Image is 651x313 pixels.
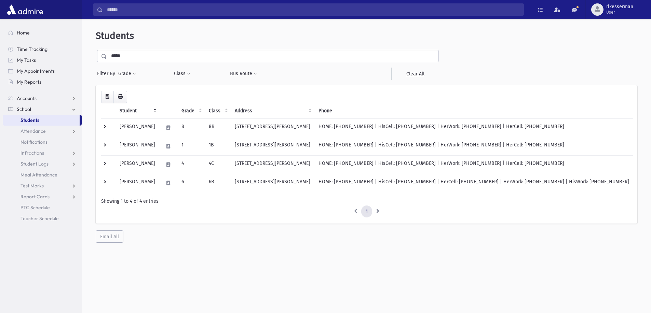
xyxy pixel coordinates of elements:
[177,103,205,119] th: Grade: activate to sort column ascending
[96,230,123,243] button: Email All
[361,205,372,218] a: 1
[17,68,55,74] span: My Appointments
[3,137,82,147] a: Notifications
[3,55,82,66] a: My Tasks
[231,174,314,192] td: [STREET_ADDRESS][PERSON_NAME]
[3,147,82,158] a: Infractions
[116,103,159,119] th: Student: activate to sort column descending
[21,117,39,123] span: Students
[101,91,114,103] button: CSV
[17,30,30,36] span: Home
[177,137,205,155] td: 1
[231,118,314,137] td: [STREET_ADDRESS][PERSON_NAME]
[3,76,82,87] a: My Reports
[17,106,31,112] span: School
[205,118,231,137] td: 8B
[314,155,633,174] td: HOME: [PHONE_NUMBER] | HisCell: [PHONE_NUMBER] | HerWork: [PHONE_NUMBER] | HerCell: [PHONE_NUMBER]
[3,115,80,126] a: Students
[21,204,50,211] span: PTC Schedule
[17,79,41,85] span: My Reports
[177,174,205,192] td: 6
[3,126,82,137] a: Attendance
[3,158,82,169] a: Student Logs
[3,202,82,213] a: PTC Schedule
[116,118,159,137] td: [PERSON_NAME]
[231,103,314,119] th: Address: activate to sort column ascending
[205,103,231,119] th: Class: activate to sort column ascending
[116,155,159,174] td: [PERSON_NAME]
[314,118,633,137] td: HOME: [PHONE_NUMBER] | HisCell: [PHONE_NUMBER] | HerWork: [PHONE_NUMBER] | HerCell: [PHONE_NUMBER]
[21,150,44,156] span: Infractions
[3,66,82,76] a: My Appointments
[17,95,37,101] span: Accounts
[97,70,118,77] span: Filter By
[21,128,46,134] span: Attendance
[3,104,82,115] a: School
[21,215,59,222] span: Teacher Schedule
[21,194,50,200] span: Report Cards
[96,30,134,41] span: Students
[606,4,633,10] span: rlkesserman
[101,198,632,205] div: Showing 1 to 4 of 4 entries
[21,172,57,178] span: Meal Attendance
[391,68,439,80] a: Clear All
[116,137,159,155] td: [PERSON_NAME]
[5,3,45,16] img: AdmirePro
[116,174,159,192] td: [PERSON_NAME]
[3,180,82,191] a: Test Marks
[177,155,205,174] td: 4
[606,10,633,15] span: User
[205,137,231,155] td: 1B
[3,93,82,104] a: Accounts
[118,68,136,80] button: Grade
[231,155,314,174] td: [STREET_ADDRESS][PERSON_NAME]
[314,137,633,155] td: HOME: [PHONE_NUMBER] | HisCell: [PHONE_NUMBER] | HerWork: [PHONE_NUMBER] | HerCell: [PHONE_NUMBER]
[230,68,257,80] button: Bus Route
[17,46,48,52] span: Time Tracking
[3,169,82,180] a: Meal Attendance
[113,91,127,103] button: Print
[205,155,231,174] td: 4C
[3,27,82,38] a: Home
[103,3,524,16] input: Search
[17,57,36,63] span: My Tasks
[3,44,82,55] a: Time Tracking
[177,118,205,137] td: 8
[21,161,49,167] span: Student Logs
[21,139,48,145] span: Notifications
[314,103,633,119] th: Phone
[174,68,191,80] button: Class
[3,213,82,224] a: Teacher Schedule
[231,137,314,155] td: [STREET_ADDRESS][PERSON_NAME]
[205,174,231,192] td: 6B
[314,174,633,192] td: HOME: [PHONE_NUMBER] | HisCell: [PHONE_NUMBER] | HerCell: [PHONE_NUMBER] | HerWork: [PHONE_NUMBER...
[3,191,82,202] a: Report Cards
[21,183,44,189] span: Test Marks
